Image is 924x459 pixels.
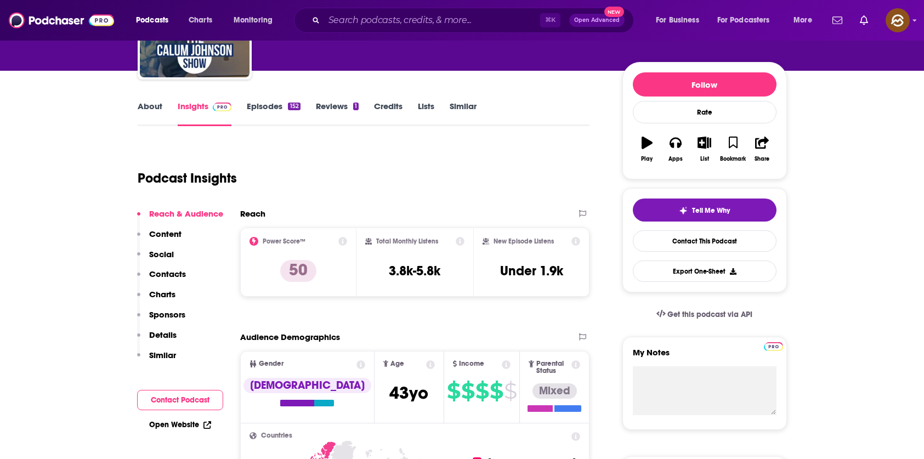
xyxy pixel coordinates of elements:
div: Rate [633,101,776,123]
span: Parental Status [536,360,570,375]
span: More [793,13,812,28]
span: 43 yo [389,382,428,404]
p: Sponsors [149,309,185,320]
button: List [690,129,718,169]
h2: Total Monthly Listens [376,237,438,245]
p: Contacts [149,269,186,279]
span: $ [504,382,517,400]
h2: Power Score™ [263,237,305,245]
div: Search podcasts, credits, & more... [304,8,644,33]
button: open menu [226,12,287,29]
a: Reviews1 [316,101,359,126]
span: Charts [189,13,212,28]
button: Open AdvancedNew [569,14,625,27]
img: Podchaser Pro [764,342,783,351]
span: $ [475,382,489,400]
span: Monitoring [234,13,273,28]
button: Apps [661,129,690,169]
span: New [604,7,624,17]
a: Pro website [764,341,783,351]
span: Podcasts [136,13,168,28]
div: Play [641,156,653,162]
span: For Business [656,13,699,28]
a: InsightsPodchaser Pro [178,101,232,126]
h3: Under 1.9k [500,263,563,279]
span: $ [490,382,503,400]
input: Search podcasts, credits, & more... [324,12,540,29]
p: Content [149,229,182,239]
button: Content [137,229,182,249]
a: Show notifications dropdown [828,11,847,30]
div: 1 [353,103,359,110]
button: Bookmark [719,129,747,169]
img: Podchaser - Follow, Share and Rate Podcasts [9,10,114,31]
a: Episodes152 [247,101,300,126]
span: For Podcasters [717,13,770,28]
div: List [700,156,709,162]
a: Similar [450,101,477,126]
h2: New Episode Listens [494,237,554,245]
span: Gender [259,360,284,367]
img: User Profile [886,8,910,32]
div: Share [755,156,769,162]
h1: Podcast Insights [138,170,237,186]
button: Details [137,330,177,350]
button: Play [633,129,661,169]
a: Show notifications dropdown [855,11,872,30]
a: Credits [374,101,403,126]
button: Sponsors [137,309,185,330]
button: Follow [633,72,776,97]
p: 50 [280,260,316,282]
a: About [138,101,162,126]
button: open menu [128,12,183,29]
p: Social [149,249,174,259]
span: Open Advanced [574,18,620,23]
button: Similar [137,350,176,370]
img: Podchaser Pro [213,103,232,111]
span: Countries [261,432,292,439]
button: Share [747,129,776,169]
span: Income [459,360,484,367]
button: open menu [710,12,786,29]
button: Contact Podcast [137,390,223,410]
h3: 3.8k-5.8k [389,263,440,279]
div: Apps [668,156,683,162]
div: Mixed [532,383,577,399]
a: Get this podcast via API [648,301,762,328]
h2: Audience Demographics [240,332,340,342]
button: open menu [786,12,826,29]
span: Tell Me Why [692,206,730,215]
a: Charts [182,12,219,29]
p: Similar [149,350,176,360]
label: My Notes [633,347,776,366]
span: $ [461,382,474,400]
p: Reach & Audience [149,208,223,219]
h2: Reach [240,208,265,219]
button: Social [137,249,174,269]
div: [DEMOGRAPHIC_DATA] [243,378,371,393]
span: Logged in as hey85204 [886,8,910,32]
span: ⌘ K [540,13,560,27]
button: Show profile menu [886,8,910,32]
a: Open Website [149,420,211,429]
a: Lists [418,101,434,126]
button: tell me why sparkleTell Me Why [633,199,776,222]
button: Contacts [137,269,186,289]
span: $ [447,382,460,400]
p: Details [149,330,177,340]
button: open menu [648,12,713,29]
span: Age [390,360,404,367]
div: 152 [288,103,300,110]
button: Charts [137,289,175,309]
img: tell me why sparkle [679,206,688,215]
button: Export One-Sheet [633,260,776,282]
a: Contact This Podcast [633,230,776,252]
div: Bookmark [720,156,746,162]
p: Charts [149,289,175,299]
button: Reach & Audience [137,208,223,229]
span: Get this podcast via API [667,310,752,319]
